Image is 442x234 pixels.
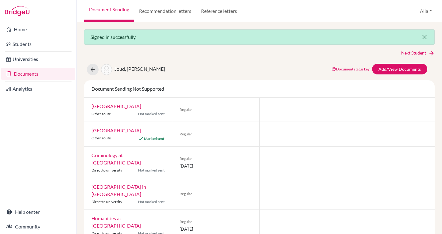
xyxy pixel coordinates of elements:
[372,64,427,74] a: Add/View Documents
[144,136,165,141] span: Marked sent
[401,50,435,56] a: Next Student
[1,23,75,36] a: Home
[91,199,122,204] span: Direct to university
[415,30,434,44] button: Close
[138,168,165,173] span: Not marked sent
[138,111,165,117] span: Not marked sent
[91,111,111,116] span: Other route
[91,127,141,133] a: [GEOGRAPHIC_DATA]
[180,219,252,225] span: Regular
[84,29,435,45] div: Signed in successfully.
[180,131,252,137] span: Regular
[1,221,75,233] a: Community
[421,33,428,41] i: close
[1,83,75,95] a: Analytics
[180,191,252,197] span: Regular
[331,67,370,71] a: Document status key
[91,215,141,228] a: Humanities at [GEOGRAPHIC_DATA]
[417,5,435,17] button: Alia
[91,86,164,92] span: Document Sending Not Supported
[1,38,75,50] a: Students
[180,226,252,232] span: [DATE]
[91,184,146,197] a: [GEOGRAPHIC_DATA] in [GEOGRAPHIC_DATA]
[91,152,141,165] a: Criminology at [GEOGRAPHIC_DATA]
[138,199,165,205] span: Not marked sent
[1,53,75,65] a: Universities
[91,103,141,109] a: [GEOGRAPHIC_DATA]
[1,206,75,218] a: Help center
[180,156,252,161] span: Regular
[5,6,29,16] img: Bridge-U
[114,66,165,72] span: Joud, [PERSON_NAME]
[91,136,111,140] span: Other route
[1,68,75,80] a: Documents
[91,168,122,172] span: Direct to university
[180,163,252,169] span: [DATE]
[180,107,252,112] span: Regular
